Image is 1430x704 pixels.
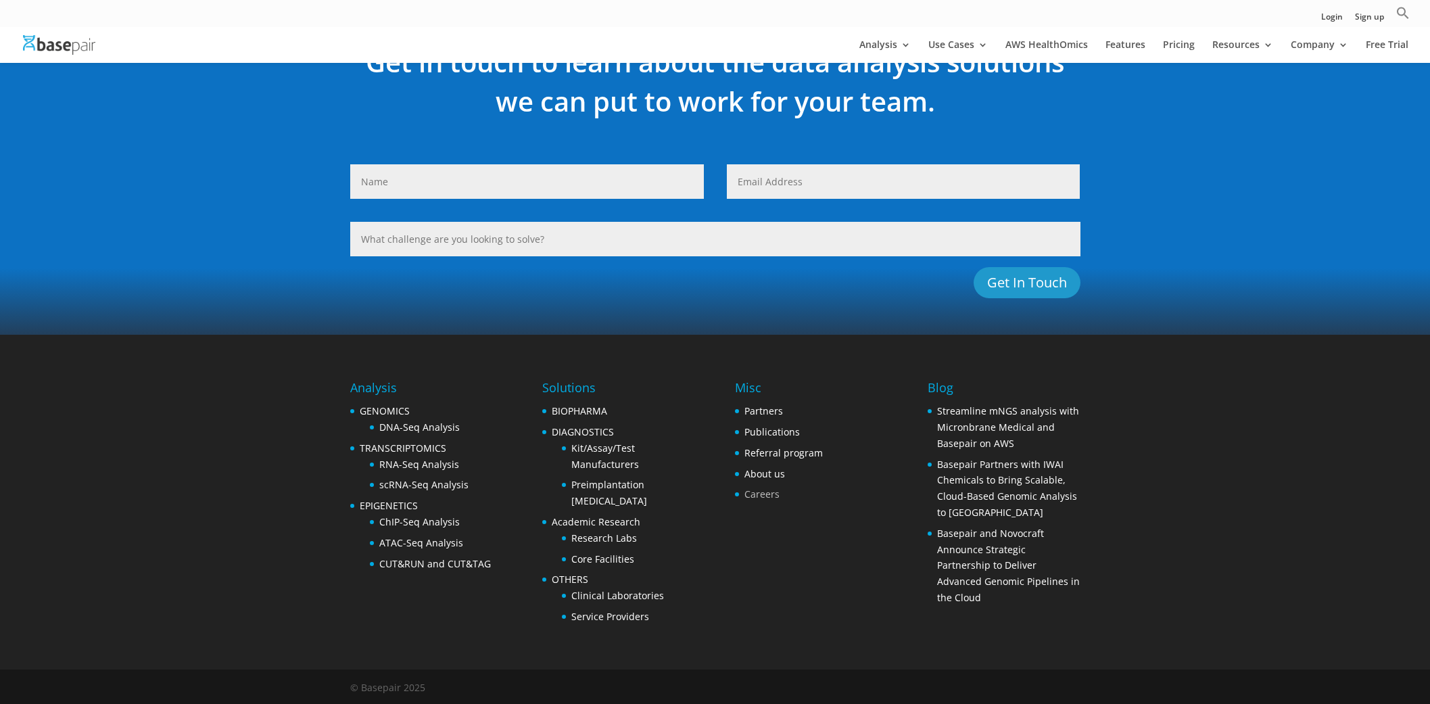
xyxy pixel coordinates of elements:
a: Login [1321,13,1343,27]
button: Get In Touch [974,267,1080,298]
a: Basepair and Novocraft Announce Strategic Partnership to Deliver Advanced Genomic Pipelines in th... [937,527,1080,604]
a: Company [1291,40,1348,63]
h4: Solutions [542,379,694,403]
a: Streamline mNGS analysis with Micronbrane Medical and Basepair on AWS [937,404,1079,450]
a: Analysis [859,40,911,63]
a: Partners [744,404,783,417]
a: DIAGNOSTICS [552,425,614,438]
a: GENOMICS [360,404,410,417]
a: BIOPHARMA [552,404,607,417]
a: ATAC-Seq Analysis [379,536,463,549]
a: Academic Research [552,515,640,528]
h4: Blog [928,379,1080,403]
a: Free Trial [1366,40,1408,63]
a: TRANSCRIPTOMICS [360,442,446,454]
a: Search Icon Link [1396,6,1410,27]
a: Clinical Laboratories [571,589,664,602]
a: Pricing [1163,40,1195,63]
input: What challenge are you looking to solve? [350,222,1080,256]
a: DNA-Seq Analysis [379,421,460,433]
a: Sign up [1355,13,1384,27]
a: Kit/Assay/Test Manufacturers [571,442,639,471]
a: Resources [1212,40,1273,63]
a: AWS HealthOmics [1005,40,1088,63]
h2: Get in touch to learn about the data analysis solutions we can put to work for your team. [350,43,1080,128]
a: Preimplantation [MEDICAL_DATA] [571,478,647,507]
h4: Analysis [350,379,491,403]
a: RNA-Seq Analysis [379,458,459,471]
img: Basepair [23,35,95,55]
a: OTHERS [552,573,588,586]
input: Email Address [727,164,1080,199]
a: CUT&RUN and CUT&TAG [379,557,491,570]
a: Core Facilities [571,553,634,565]
a: scRNA-Seq Analysis [379,478,469,491]
a: Referral program [744,446,823,459]
a: About us [744,467,785,480]
a: Features [1105,40,1145,63]
a: Careers [744,488,780,500]
div: © Basepair 2025 [350,680,425,703]
a: ChIP-Seq Analysis [379,515,460,528]
svg: Search [1396,6,1410,20]
h4: Misc [735,379,823,403]
a: EPIGENETICS [360,499,418,512]
a: Basepair Partners with IWAI Chemicals to Bring Scalable, Cloud-Based Genomic Analysis to [GEOGRAP... [937,458,1077,519]
input: Name [350,164,704,199]
a: Publications [744,425,800,438]
a: Research Labs [571,532,637,544]
a: Service Providers [571,610,649,623]
a: Use Cases [928,40,988,63]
